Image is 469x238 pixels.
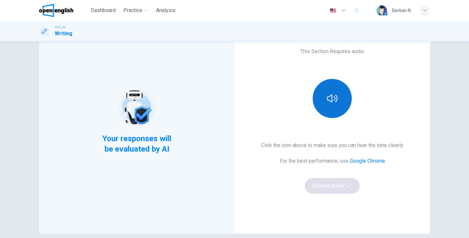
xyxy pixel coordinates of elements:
a: OpenEnglish logo [39,4,88,17]
h6: For the best performance, use [280,157,385,165]
button: Dashboard [88,5,118,16]
h6: This Section Requires audio [300,48,364,55]
span: Analysis [156,7,176,14]
span: Dashboard [91,7,116,14]
img: en [329,8,337,13]
a: Google Chrome [350,158,385,164]
h1: Writing [55,30,72,37]
div: Berkan N. [392,7,412,14]
span: Your responses will be evaluated by AI [97,133,177,154]
span: TOEFL® [55,25,65,30]
span: Practice [123,7,142,14]
button: Practice [121,5,151,16]
h6: Click the icon above to make sure you can hear the tone clearly. [261,141,404,149]
img: Profile picture [377,5,387,16]
button: Analysis [153,5,178,16]
img: robot icon [116,87,157,128]
img: OpenEnglish logo [39,4,73,17]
